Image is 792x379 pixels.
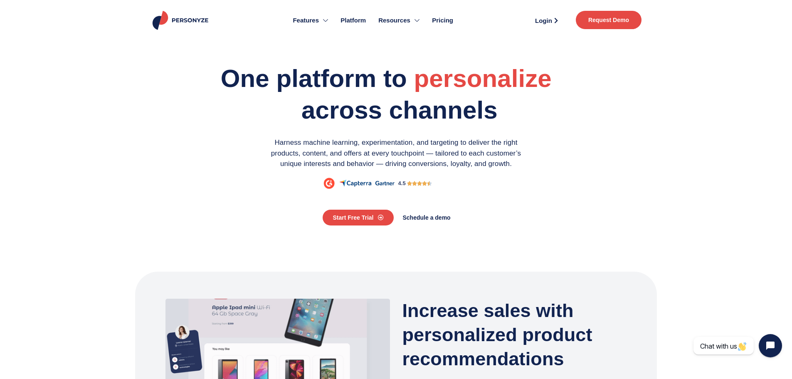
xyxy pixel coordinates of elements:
[535,17,552,24] span: Login
[301,96,498,124] span: across channels
[403,215,451,220] span: Schedule a demo
[334,4,372,37] a: Platform
[378,16,410,25] span: Resources
[432,16,453,25] span: Pricing
[293,16,319,25] span: Features
[407,180,432,187] div: 4.5/5
[402,299,627,371] h3: Increase sales with personalized product recommendations
[526,14,567,27] a: Login
[588,17,629,23] span: Request Demo
[372,4,426,37] a: Resources
[398,179,406,188] div: 4.5
[151,11,212,30] img: Personyze logo
[340,16,366,25] span: Platform
[323,210,393,225] a: Start Free Trial
[286,4,334,37] a: Features
[417,180,422,187] i: 
[407,180,412,187] i: 
[576,11,641,29] a: Request Demo
[261,137,531,169] p: Harness machine learning, experimentation, and targeting to deliver the right products, content, ...
[333,215,373,220] span: Start Free Trial
[426,4,459,37] a: Pricing
[427,180,432,187] i: 
[422,180,427,187] i: 
[412,180,417,187] i: 
[221,64,407,92] span: One platform to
